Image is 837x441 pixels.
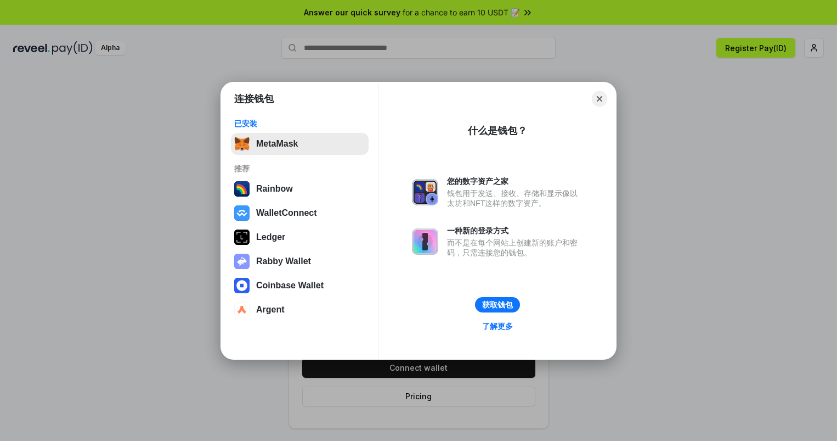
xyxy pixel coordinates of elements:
div: 而不是在每个网站上创建新的账户和密码，只需连接您的钱包。 [447,238,583,258]
button: Ledger [231,226,369,248]
img: svg+xml,%3Csvg%20width%3D%22120%22%20height%3D%22120%22%20viewBox%3D%220%200%20120%20120%22%20fil... [234,181,250,197]
button: MetaMask [231,133,369,155]
div: WalletConnect [256,208,317,218]
button: Rainbow [231,178,369,200]
img: svg+xml,%3Csvg%20xmlns%3D%22http%3A%2F%2Fwww.w3.org%2F2000%2Fsvg%22%20width%3D%2228%22%20height%3... [234,230,250,245]
div: 了解更多 [482,321,513,331]
div: Argent [256,305,285,315]
button: Coinbase Wallet [231,275,369,297]
img: svg+xml,%3Csvg%20fill%3D%22none%22%20height%3D%2233%22%20viewBox%3D%220%200%2035%2033%22%20width%... [234,136,250,152]
h1: 连接钱包 [234,92,274,105]
div: MetaMask [256,139,298,149]
button: Argent [231,299,369,321]
img: svg+xml,%3Csvg%20xmlns%3D%22http%3A%2F%2Fwww.w3.org%2F2000%2Fsvg%22%20fill%3D%22none%22%20viewBox... [234,254,250,269]
div: 推荐 [234,164,365,174]
img: svg+xml,%3Csvg%20width%3D%2228%22%20height%3D%2228%22%20viewBox%3D%220%200%2028%2028%22%20fill%3D... [234,278,250,293]
div: Ledger [256,232,285,242]
div: 一种新的登录方式 [447,226,583,236]
img: svg+xml,%3Csvg%20xmlns%3D%22http%3A%2F%2Fwww.w3.org%2F2000%2Fsvg%22%20fill%3D%22none%22%20viewBox... [412,228,438,255]
button: Rabby Wallet [231,250,369,272]
button: 获取钱包 [475,297,520,312]
button: WalletConnect [231,202,369,224]
div: Rabby Wallet [256,256,311,266]
div: 钱包用于发送、接收、存储和显示像以太坊和NFT这样的数字资产。 [447,188,583,208]
div: Rainbow [256,184,293,194]
button: Close [592,91,607,107]
div: Coinbase Wallet [256,281,324,291]
img: svg+xml,%3Csvg%20xmlns%3D%22http%3A%2F%2Fwww.w3.org%2F2000%2Fsvg%22%20fill%3D%22none%22%20viewBox... [412,179,438,205]
div: 什么是钱包？ [468,124,527,137]
img: svg+xml,%3Csvg%20width%3D%2228%22%20height%3D%2228%22%20viewBox%3D%220%200%2028%2028%22%20fill%3D... [234,302,250,317]
div: 获取钱包 [482,300,513,310]
div: 已安装 [234,119,365,129]
a: 了解更多 [476,319,519,333]
img: svg+xml,%3Csvg%20width%3D%2228%22%20height%3D%2228%22%20viewBox%3D%220%200%2028%2028%22%20fill%3D... [234,205,250,221]
div: 您的数字资产之家 [447,176,583,186]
